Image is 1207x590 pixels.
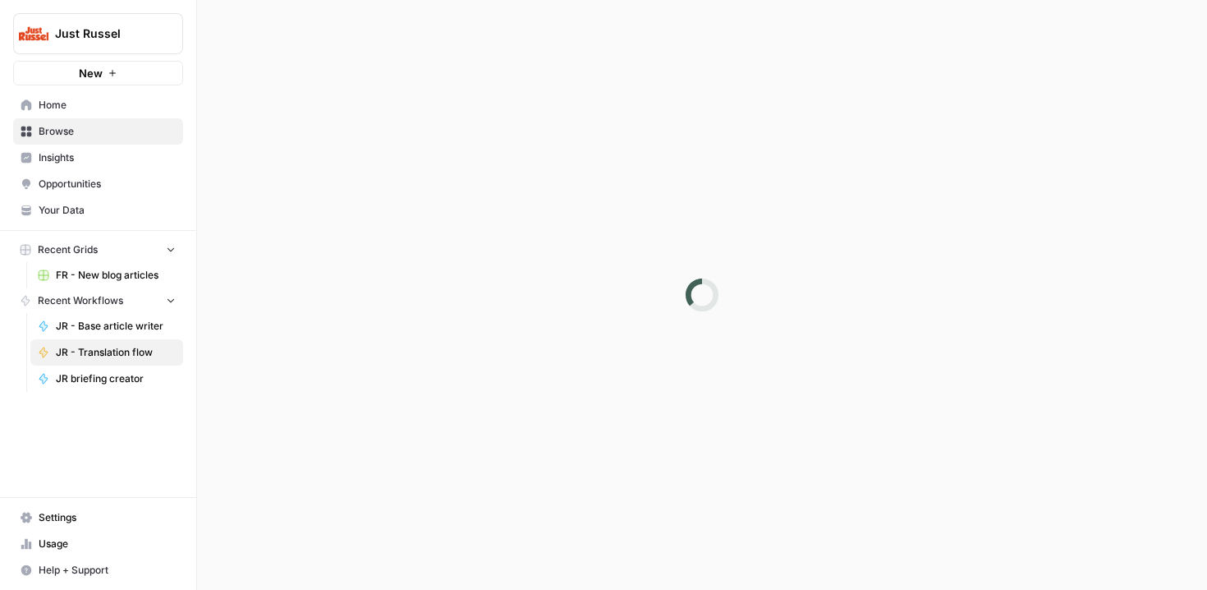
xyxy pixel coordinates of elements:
a: JR - Translation flow [30,339,183,366]
span: Your Data [39,203,176,218]
span: Browse [39,124,176,139]
a: Settings [13,505,183,531]
a: Insights [13,145,183,171]
a: Home [13,92,183,118]
span: Settings [39,510,176,525]
span: Just Russel [55,25,154,42]
button: New [13,61,183,85]
a: Your Data [13,197,183,224]
a: Usage [13,531,183,557]
a: JR briefing creator [30,366,183,392]
a: Browse [13,118,183,145]
span: Help + Support [39,563,176,578]
span: FR - New blog articles [56,268,176,283]
span: JR - Translation flow [56,345,176,360]
span: Usage [39,537,176,551]
button: Recent Grids [13,237,183,262]
button: Recent Workflows [13,288,183,313]
img: Just Russel Logo [19,19,48,48]
span: Insights [39,150,176,165]
button: Workspace: Just Russel [13,13,183,54]
span: JR - Base article writer [56,319,176,334]
button: Help + Support [13,557,183,583]
span: Recent Grids [38,242,98,257]
span: Opportunities [39,177,176,191]
a: Opportunities [13,171,183,197]
span: Recent Workflows [38,293,123,308]
span: Home [39,98,176,113]
a: JR - Base article writer [30,313,183,339]
span: New [79,65,103,81]
a: FR - New blog articles [30,262,183,288]
span: JR briefing creator [56,371,176,386]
